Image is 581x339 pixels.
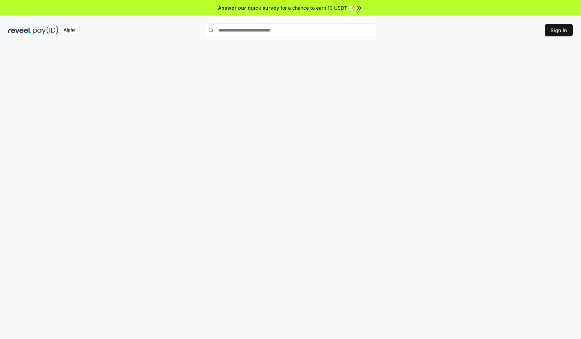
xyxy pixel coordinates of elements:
[545,24,573,36] button: Sign In
[8,26,31,35] img: reveel_dark
[280,4,354,11] span: for a chance to earn 10 USDT 📝
[33,26,58,35] img: pay_id
[60,26,79,35] div: Alpha
[218,4,279,11] span: Answer our quick survey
